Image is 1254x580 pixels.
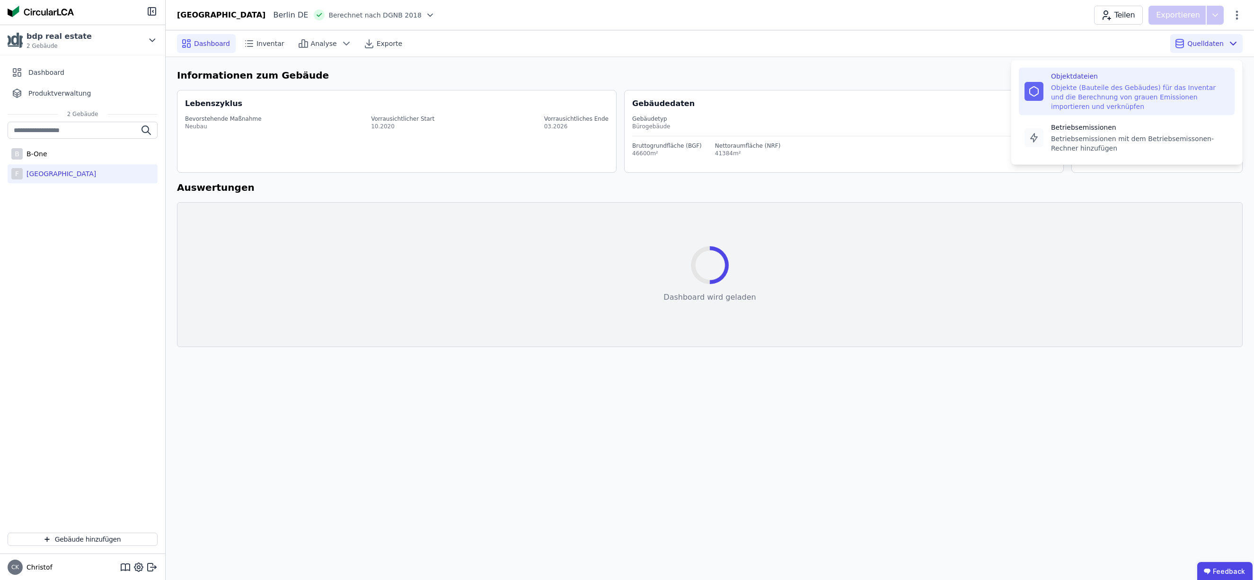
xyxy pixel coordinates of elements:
span: 2 Gebäude [26,42,92,50]
div: 03.2026 [544,123,609,130]
span: 2 Gebäude [58,110,108,118]
div: 46600m² [632,150,702,157]
div: Betriebsemissionen [1051,123,1229,132]
div: Bürogebäude [632,123,1056,130]
span: Dashboard [28,68,64,77]
img: bdp real estate [8,33,23,48]
button: Gebäude hinzufügen [8,533,158,546]
img: Concular [8,6,74,17]
div: Bruttogrundfläche (BGF) [632,142,702,150]
span: Christof [23,562,53,572]
div: Betriebsemissionen mit dem Betriebsemissonen-Rechner hinzufügen [1051,134,1229,153]
span: Analyse [311,39,337,48]
div: Vorrausichtliches Ende [544,115,609,123]
div: Objekte (Bauteile des Gebäudes) für das Inventar und die Berechnung von grauen Emissionen importi... [1051,83,1229,111]
div: F [11,168,23,179]
div: [GEOGRAPHIC_DATA] [177,9,265,21]
div: Neubau [185,123,262,130]
span: Berechnet nach DGNB 2018 [328,10,422,20]
span: Produktverwaltung [28,89,91,98]
span: Exporte [377,39,402,48]
div: Lebenszyklus [185,98,242,109]
div: Bevorstehende Maßnahme [185,115,262,123]
div: Objektdateien [1051,71,1229,81]
span: CK [11,564,19,570]
div: Vorrausichtlicher Start [371,115,434,123]
span: Inventar [256,39,284,48]
button: Teilen [1094,6,1143,25]
div: B-One [23,149,47,159]
h6: Auswertungen [177,180,1243,195]
span: Dashboard [194,39,230,48]
div: Nettoraumfläche (NRF) [715,142,781,150]
h6: Informationen zum Gebäude [177,68,1243,82]
div: 41384m² [715,150,781,157]
div: B [11,148,23,160]
span: Quelldaten [1187,39,1224,48]
div: [GEOGRAPHIC_DATA] [23,169,96,178]
div: bdp real estate [26,31,92,42]
div: Dashboard wird geladen [663,292,756,303]
div: Gebäudedaten [632,98,1063,109]
div: Berlin DE [265,9,308,21]
div: 10.2020 [371,123,434,130]
div: Gebäudetyp [632,115,1056,123]
p: Exportieren [1156,9,1202,21]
